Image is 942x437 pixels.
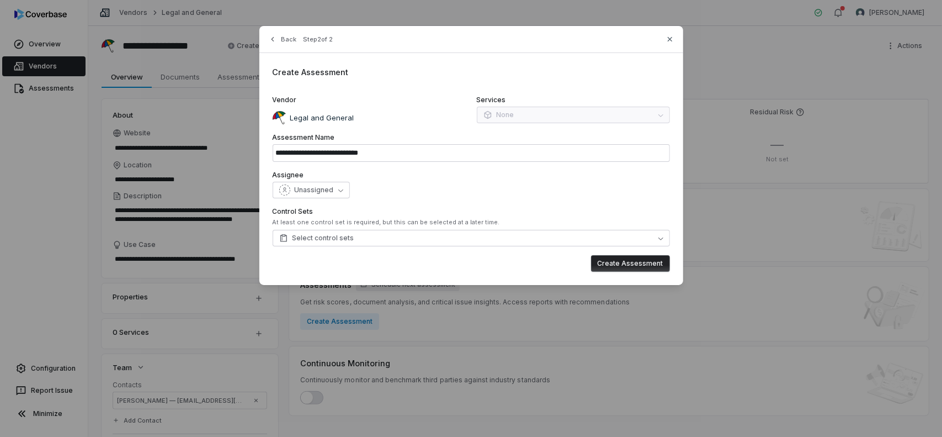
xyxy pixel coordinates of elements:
[304,35,333,44] span: Step 2 of 2
[591,255,670,272] button: Create Assessment
[286,113,354,124] p: Legal and General
[273,96,297,104] span: Vendor
[295,186,334,194] span: Unassigned
[265,29,300,49] button: Back
[273,133,670,142] label: Assessment Name
[477,96,670,104] label: Services
[279,234,354,243] span: Select control sets
[273,207,670,216] label: Control Sets
[273,171,670,180] label: Assignee
[273,218,670,227] div: At least one control set is required, but this can be selected at a later time.
[273,67,349,77] span: Create Assessment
